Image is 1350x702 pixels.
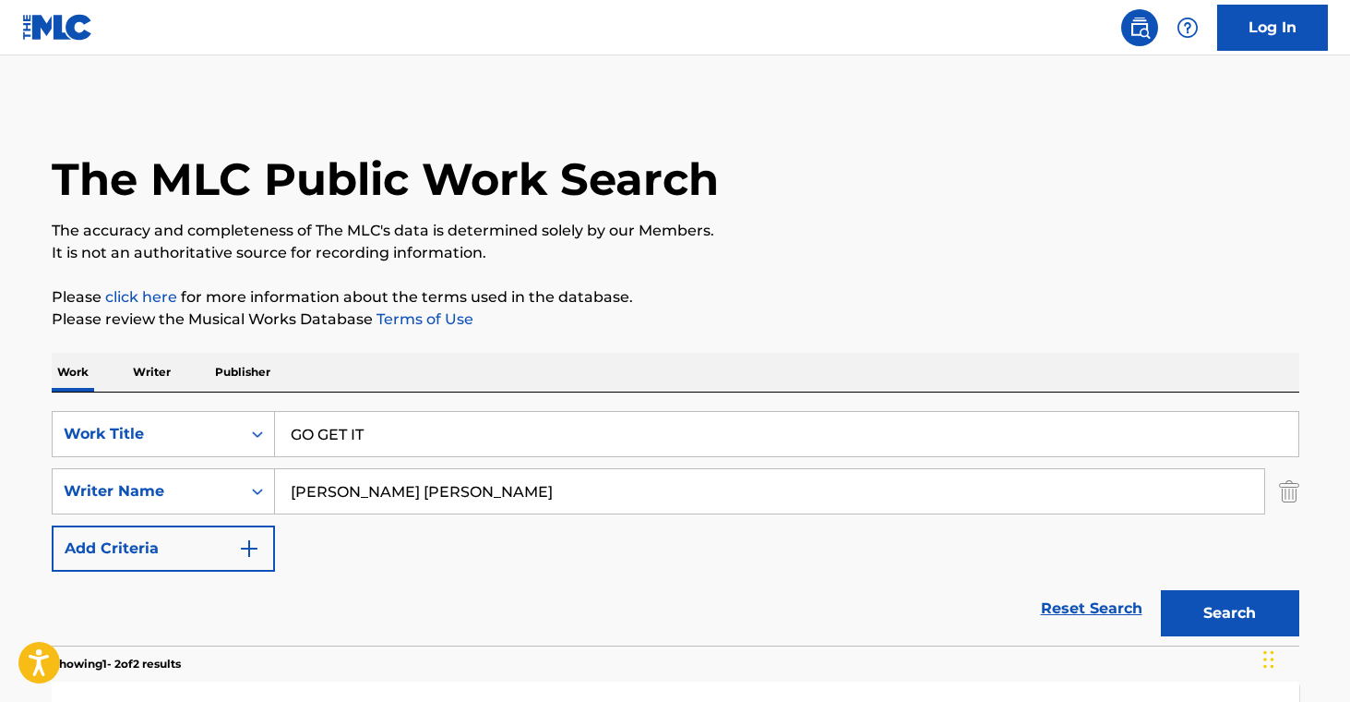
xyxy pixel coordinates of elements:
[1258,613,1350,702] iframe: Chat Widget
[1161,590,1299,636] button: Search
[52,220,1299,242] p: The accuracy and completeness of The MLC's data is determined solely by our Members.
[52,411,1299,646] form: Search Form
[52,353,94,392] p: Work
[209,353,276,392] p: Publisher
[1177,17,1199,39] img: help
[373,310,473,328] a: Terms of Use
[1169,9,1206,46] div: Help
[1217,5,1328,51] a: Log In
[52,151,719,207] h1: The MLC Public Work Search
[127,353,176,392] p: Writer
[1121,9,1158,46] a: Public Search
[52,286,1299,309] p: Please for more information about the terms used in the database.
[52,526,275,572] button: Add Criteria
[1263,632,1274,687] div: Drag
[52,242,1299,264] p: It is not an authoritative source for recording information.
[52,309,1299,331] p: Please review the Musical Works Database
[52,656,181,672] p: Showing 1 - 2 of 2 results
[64,480,230,502] div: Writer Name
[22,14,93,41] img: MLC Logo
[1279,468,1299,514] img: Delete Criterion
[238,538,260,560] img: 9d2ae6d4665cec9f34b9.svg
[64,423,230,445] div: Work Title
[105,288,177,306] a: click here
[1032,588,1152,629] a: Reset Search
[1129,17,1151,39] img: search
